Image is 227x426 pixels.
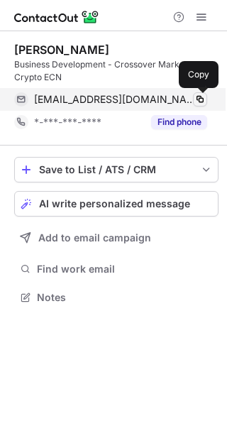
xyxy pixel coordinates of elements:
div: Save to List / ATS / CRM [39,164,194,175]
button: Notes [14,288,218,307]
span: Add to email campaign [38,232,151,244]
button: AI write personalized message [14,191,218,217]
button: Add to email campaign [14,225,218,251]
img: ContactOut v5.3.10 [14,9,99,26]
button: save-profile-one-click [14,157,218,182]
div: [PERSON_NAME] [14,43,109,57]
span: Notes [37,291,213,304]
button: Reveal Button [151,115,207,129]
div: Business Development - Crossover Markets Crypto ECN [14,58,218,84]
span: AI write personalized message [39,198,190,209]
button: Find work email [14,259,218,279]
span: Find work email [37,263,213,275]
span: [EMAIL_ADDRESS][DOMAIN_NAME] [34,93,196,106]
